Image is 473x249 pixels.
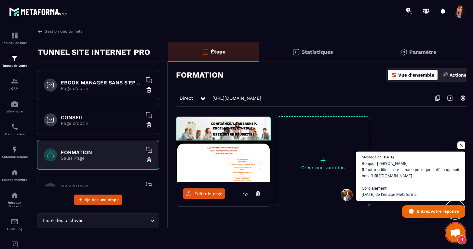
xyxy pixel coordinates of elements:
img: logo [9,6,68,18]
a: automationsautomationsEspace membre [2,164,28,186]
img: image [176,117,271,182]
p: Page d'optin [61,86,142,91]
p: Paramètre [409,49,436,55]
p: Sales Page [61,155,142,161]
img: stats.20deebd0.svg [292,48,300,56]
img: actions.d6e523a2.png [442,72,448,78]
span: Direct [180,95,193,101]
span: Éditer la page [195,191,223,196]
img: trash [146,156,152,163]
p: Actions [450,72,466,78]
a: social-networksocial-networkRéseaux Sociaux [2,186,28,213]
p: Étape [211,49,225,55]
a: Ouvrir le chat [446,223,465,242]
p: Espace membre [2,178,28,182]
h6: FORMATION [61,149,142,155]
a: formationformationTunnel de vente [2,50,28,72]
h3: FORMATION [176,70,223,80]
img: dashboard-orange.40269519.svg [391,72,397,78]
span: Bonjour [PERSON_NAME], Il faut modifier juste l'image pour que l'affichage soit bon : Cordialemen... [362,160,459,198]
img: social-network [11,191,19,199]
img: trash [146,122,152,128]
a: automationsautomationsWebinaire [2,95,28,118]
p: + [276,156,370,165]
a: [URL][DOMAIN_NAME] [209,95,261,101]
img: email [11,218,19,226]
input: Search for option [85,217,148,224]
span: Ajouter une étape [85,197,119,203]
a: automationsautomationsAutomatisations [2,141,28,164]
img: setting-w.858f3a88.svg [457,92,469,104]
button: Ajouter une étape [74,195,122,205]
span: 1 [457,235,466,244]
span: Message de [362,155,382,159]
h6: EBOOK MANAGER SANS S'EPUISER OFFERT [61,80,142,86]
img: setting-gr.5f69749f.svg [400,48,408,56]
img: bars-o.4a397970.svg [201,48,209,56]
p: CRM [2,87,28,90]
a: formationformationTableau de bord [2,27,28,50]
img: automations [11,100,19,108]
img: arrow [37,28,43,34]
span: Liste des archives [41,217,85,224]
img: trash [146,87,152,93]
h6: COACHING [61,184,142,190]
p: Statistiques [302,49,333,55]
p: Webinaire [2,110,28,113]
span: Entrez votre réponse [417,206,459,217]
img: formation [11,32,19,39]
h6: CONSEIL [61,114,142,121]
img: formation [11,54,19,62]
p: Automatisations [2,155,28,159]
p: Tableau de bord [2,41,28,45]
p: Vue d'ensemble [398,72,434,78]
p: Planificateur [2,132,28,136]
img: accountant [11,241,19,248]
img: scheduler [11,123,19,131]
a: Éditer la page [183,188,225,199]
p: Page d'optin [61,121,142,126]
a: emailemailE-mailing [2,213,28,236]
img: formation [11,77,19,85]
a: Gestion des tunnels [37,28,82,34]
a: formationformationCRM [2,72,28,95]
img: automations [11,146,19,154]
a: schedulerschedulerPlanificateur [2,118,28,141]
div: Search for option [37,213,159,228]
p: Tunnel de vente [2,64,28,67]
p: TUNNEL SITE INTERNET PRO [38,46,150,59]
p: E-mailing [2,227,28,231]
img: arrow-next.bcc2205e.svg [444,92,456,104]
img: automations [11,168,19,176]
span: [DATE] [383,155,394,159]
p: Créer une variation [276,165,370,170]
p: Réseaux Sociaux [2,201,28,208]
